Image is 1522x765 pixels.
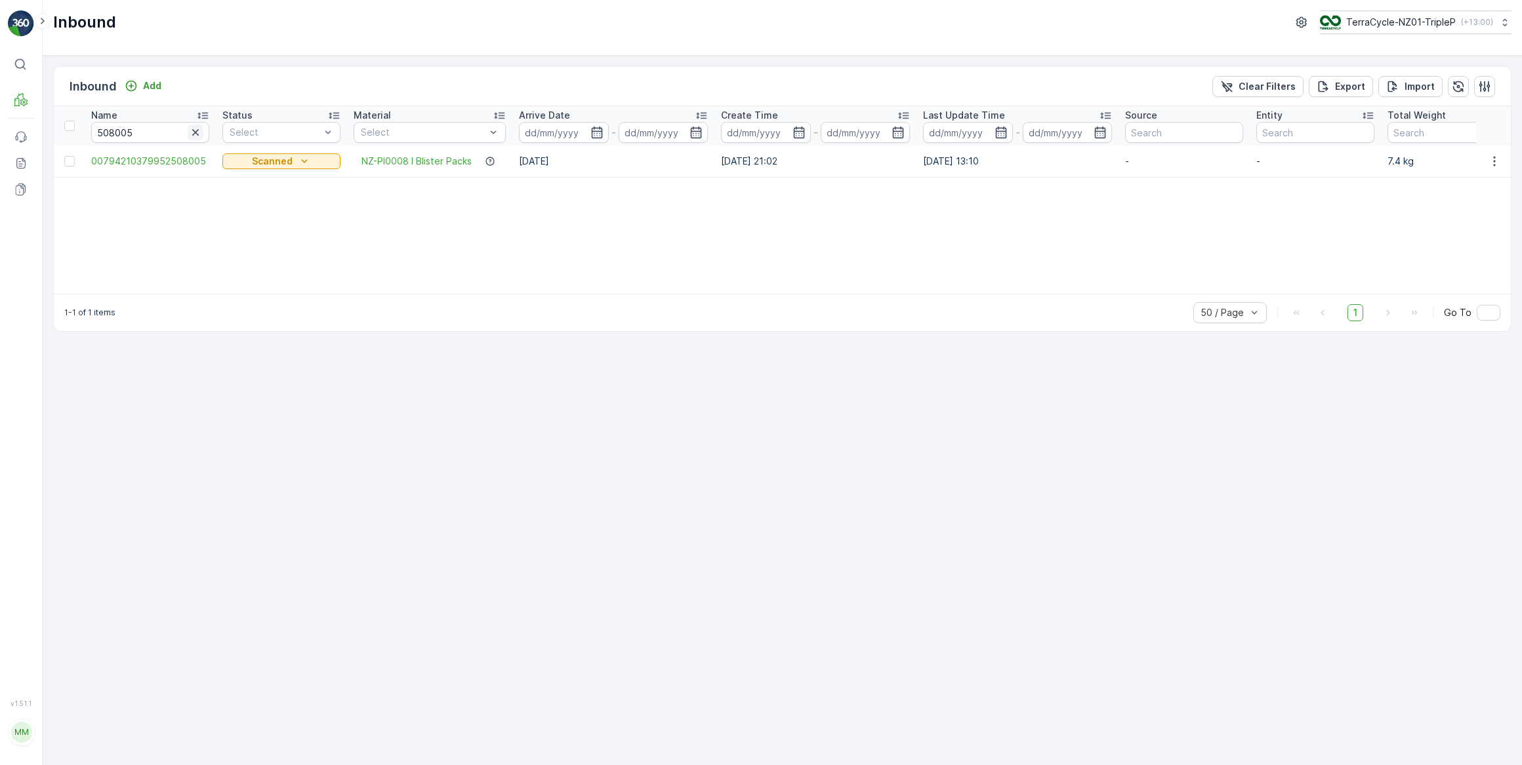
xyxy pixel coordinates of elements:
[1335,80,1365,93] p: Export
[1023,122,1113,143] input: dd/mm/yyyy
[119,78,167,94] button: Add
[11,722,32,743] div: MM
[821,122,911,143] input: dd/mm/yyyy
[1346,16,1456,29] p: TerraCycle-NZ01-TripleP
[8,10,34,37] img: logo
[64,307,115,318] p: 1-1 of 1 items
[252,155,293,168] p: Scanned
[1016,125,1020,140] p: -
[721,109,778,122] p: Create Time
[91,155,209,168] a: 00794210379952508005
[813,125,818,140] p: -
[611,125,616,140] p: -
[721,122,811,143] input: dd/mm/yyyy
[8,710,34,755] button: MM
[1320,10,1512,34] button: TerraCycle-NZ01-TripleP(+13:00)
[1320,15,1341,29] img: TC_7kpGtVS.png
[1125,122,1243,143] input: Search
[1444,306,1471,319] span: Go To
[222,109,253,122] p: Status
[923,109,1005,122] p: Last Update Time
[923,122,1013,143] input: dd/mm/yyyy
[91,122,209,143] input: Search
[222,153,340,169] button: Scanned
[1212,76,1304,97] button: Clear Filters
[619,122,709,143] input: dd/mm/yyyy
[354,109,391,122] p: Material
[1239,80,1296,93] p: Clear Filters
[143,79,161,92] p: Add
[1256,155,1374,168] p: -
[1461,17,1493,28] p: ( +13:00 )
[1405,80,1435,93] p: Import
[64,156,75,167] div: Toggle Row Selected
[519,109,570,122] p: Arrive Date
[1388,155,1506,168] p: 7.4 kg
[1125,109,1157,122] p: Source
[916,146,1119,177] td: [DATE] 13:10
[714,146,916,177] td: [DATE] 21:02
[1388,109,1446,122] p: Total Weight
[91,109,117,122] p: Name
[1347,304,1363,321] span: 1
[8,699,34,707] span: v 1.51.1
[512,146,714,177] td: [DATE]
[230,126,320,139] p: Select
[1256,122,1374,143] input: Search
[70,77,117,96] p: Inbound
[1256,109,1283,122] p: Entity
[1125,155,1243,168] p: -
[1388,122,1506,143] input: Search
[519,122,609,143] input: dd/mm/yyyy
[361,155,472,168] a: NZ-PI0008 I Blister Packs
[53,12,116,33] p: Inbound
[361,126,485,139] p: Select
[1309,76,1373,97] button: Export
[1378,76,1443,97] button: Import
